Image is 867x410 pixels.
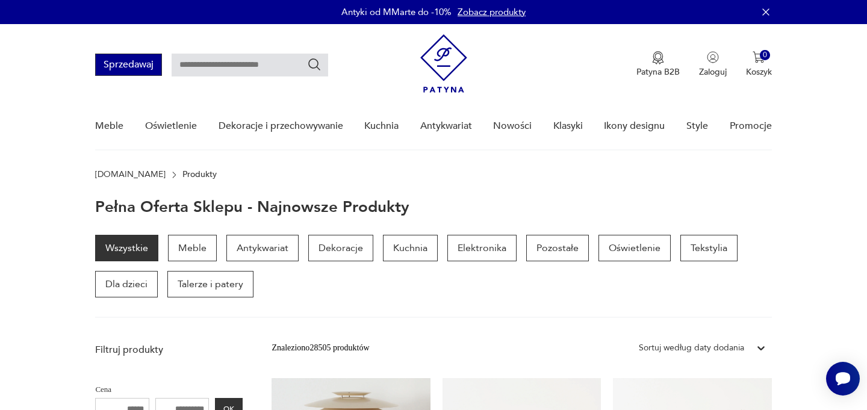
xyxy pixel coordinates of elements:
[604,103,665,149] a: Ikony designu
[458,6,526,18] a: Zobacz produkty
[95,383,243,396] p: Cena
[826,362,860,396] iframe: Smartsupp widget button
[364,103,399,149] a: Kuchnia
[420,34,467,93] img: Patyna - sklep z meblami i dekoracjami vintage
[307,57,322,72] button: Szukaj
[95,199,409,216] h1: Pełna oferta sklepu - najnowsze produkty
[639,341,744,355] div: Sortuj według daty dodania
[746,51,772,78] button: 0Koszyk
[652,51,664,64] img: Ikona medalu
[636,66,680,78] p: Patyna B2B
[272,341,369,355] div: Znaleziono 28505 produktów
[730,103,772,149] a: Promocje
[167,271,253,297] a: Talerze i patery
[95,54,162,76] button: Sprzedawaj
[680,235,738,261] a: Tekstylia
[168,235,217,261] a: Meble
[447,235,517,261] a: Elektronika
[636,51,680,78] button: Patyna B2B
[182,170,217,179] p: Produkty
[420,103,472,149] a: Antykwariat
[383,235,438,261] a: Kuchnia
[308,235,373,261] a: Dekoracje
[526,235,589,261] a: Pozostałe
[707,51,719,63] img: Ikonka użytkownika
[686,103,708,149] a: Style
[95,61,162,70] a: Sprzedawaj
[95,271,158,297] a: Dla dzieci
[699,51,727,78] button: Zaloguj
[753,51,765,63] img: Ikona koszyka
[95,343,243,356] p: Filtruj produkty
[95,103,123,149] a: Meble
[699,66,727,78] p: Zaloguj
[95,235,158,261] a: Wszystkie
[341,6,452,18] p: Antyki od MMarte do -10%
[493,103,532,149] a: Nowości
[636,51,680,78] a: Ikona medaluPatyna B2B
[95,170,166,179] a: [DOMAIN_NAME]
[598,235,671,261] a: Oświetlenie
[553,103,583,149] a: Klasyki
[226,235,299,261] a: Antykwariat
[145,103,197,149] a: Oświetlenie
[219,103,343,149] a: Dekoracje i przechowywanie
[760,50,770,60] div: 0
[746,66,772,78] p: Koszyk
